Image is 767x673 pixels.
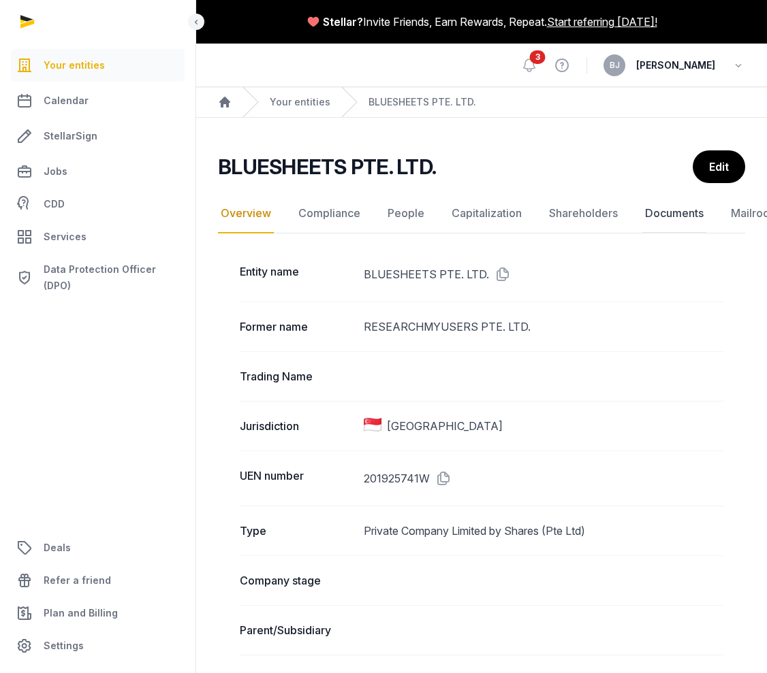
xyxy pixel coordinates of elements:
span: BJ [610,61,620,69]
a: Compliance [296,194,363,233]
dt: Trading Name [240,368,353,384]
a: StellarSign [11,120,185,152]
a: CDD [11,191,185,218]
a: Documents [642,194,706,233]
span: Services [44,229,87,245]
a: Start referring [DATE]! [547,14,657,30]
span: Data Protection Officer (DPO) [44,261,179,294]
dt: Parent/Subsidiary [240,622,353,638]
a: Your entities [11,49,185,82]
span: [GEOGRAPHIC_DATA] [387,418,503,434]
dt: Type [240,523,353,539]
a: Jobs [11,155,185,188]
span: Deals [44,540,71,556]
dt: Entity name [240,263,353,285]
dd: 201925741W [364,467,724,489]
a: Overview [218,194,274,233]
span: 3 [530,50,546,64]
span: CDD [44,196,65,212]
span: StellarSign [44,128,97,144]
a: Data Protection Officer (DPO) [11,256,185,299]
a: Shareholders [546,194,621,233]
h2: BLUESHEETS PTE. LTD. [218,154,436,179]
a: Plan and Billing [11,597,185,629]
iframe: Chat Widget [522,515,767,673]
a: Your entities [270,95,330,109]
span: Refer a friend [44,572,111,589]
a: Calendar [11,84,185,117]
span: Jobs [44,163,67,180]
span: Calendar [44,93,89,109]
dt: Former name [240,318,353,335]
dd: RESEARCHMYUSERS PTE. LTD. [364,318,724,335]
a: Refer a friend [11,564,185,597]
span: [PERSON_NAME] [636,57,715,73]
span: Settings [44,638,84,654]
dd: BLUESHEETS PTE. LTD. [364,263,724,285]
a: Settings [11,629,185,662]
dt: Company stage [240,572,353,589]
nav: Breadcrumb [196,87,767,118]
span: Plan and Billing [44,605,118,621]
span: Your entities [44,57,105,73]
nav: Tabs [218,194,745,233]
dt: Jurisdiction [240,418,353,434]
a: Capitalization [449,194,525,233]
a: Deals [11,531,185,564]
dd: Private Company Limited by Shares (Pte Ltd) [364,523,724,539]
a: People [385,194,427,233]
dt: UEN number [240,467,353,489]
span: Stellar? [323,14,363,30]
a: BLUESHEETS PTE. LTD. [369,95,476,109]
a: Services [11,220,185,253]
button: BJ [604,54,625,76]
a: Edit [693,150,745,183]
